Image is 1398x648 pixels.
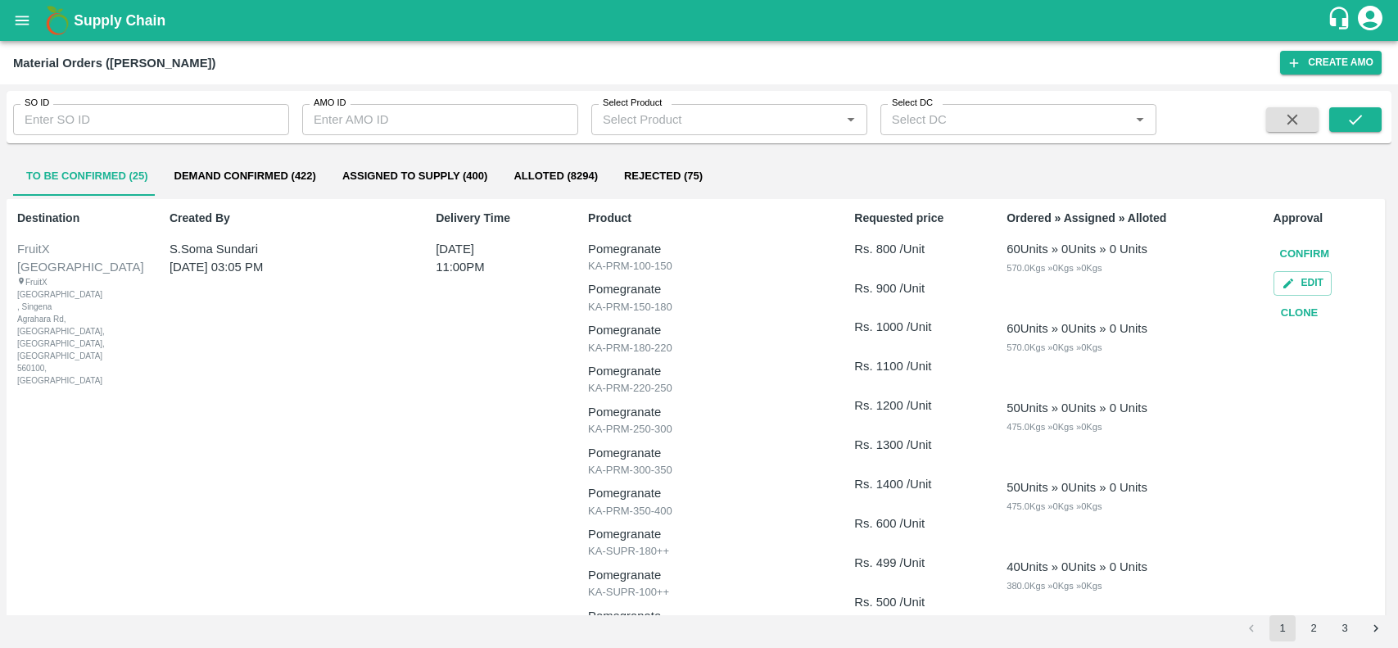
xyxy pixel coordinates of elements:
p: KA-PRM-220-250 [588,380,810,397]
p: Destination [17,210,124,227]
p: KA-SUPR-100++ [588,584,810,600]
button: Go to page 2 [1301,615,1327,641]
p: Pomegranate [588,321,810,339]
img: logo [41,4,74,37]
p: Pomegranate [588,444,810,462]
p: Pomegranate [588,403,810,421]
span: 475.0 Kgs » 0 Kgs » 0 Kgs [1007,422,1102,432]
p: Pomegranate [588,362,810,380]
p: Approval [1274,210,1381,227]
p: Pomegranate [588,280,810,298]
div: customer-support [1327,6,1355,35]
p: Pomegranate [588,240,810,258]
p: Rs. 1000 /Unit [854,318,961,336]
p: Rs. 1200 /Unit [854,397,961,415]
button: Create AMO [1280,51,1382,75]
p: KA-PRM-350-400 [588,503,810,519]
button: To Be Confirmed (25) [13,156,161,196]
button: Rejected (75) [611,156,716,196]
button: Assigned to Supply (400) [329,156,501,196]
button: Edit [1274,271,1332,295]
label: Select Product [603,97,662,110]
p: KA-PRM-100-150 [588,258,810,274]
p: Rs. 500 /Unit [854,593,961,611]
button: Confirm [1274,240,1337,269]
label: AMO ID [314,97,346,110]
p: Rs. 1400 /Unit [854,475,961,493]
div: FruitX [GEOGRAPHIC_DATA] , Singena Agrahara Rd, [GEOGRAPHIC_DATA], [GEOGRAPHIC_DATA], [GEOGRAPHIC... [17,276,80,387]
input: Select DC [885,109,1103,130]
p: Rs. 499 /Unit [854,554,961,572]
label: Select DC [892,97,933,110]
button: Go to next page [1363,615,1389,641]
p: [DATE] 11:00PM [436,240,523,277]
button: Open [1129,109,1151,130]
p: Created By [170,210,391,227]
button: Go to page 3 [1332,615,1358,641]
p: KA-PRM-250-300 [588,421,810,437]
p: Pomegranate [588,484,810,502]
button: open drawer [3,2,41,39]
div: account of current user [1355,3,1385,38]
span: 475.0 Kgs » 0 Kgs » 0 Kgs [1007,501,1102,511]
p: Rs. 600 /Unit [854,514,961,532]
button: Clone [1274,299,1326,328]
div: Material Orders ([PERSON_NAME]) [13,52,215,74]
span: 380.0 Kgs » 0 Kgs » 0 Kgs [1007,581,1102,591]
p: Rs. 1100 /Unit [854,357,961,375]
p: S.Soma Sundari [170,240,372,258]
p: Requested price [854,210,961,227]
div: 40 Units » 0 Units » 0 Units [1007,558,1147,576]
span: 570.0 Kgs » 0 Kgs » 0 Kgs [1007,342,1102,352]
span: 570.0 Kgs » 0 Kgs » 0 Kgs [1007,263,1102,273]
p: KA-PRM-150-180 [588,299,810,315]
nav: pagination navigation [1236,615,1391,641]
button: Open [840,109,862,130]
div: 50 Units » 0 Units » 0 Units [1007,478,1147,496]
p: KA-PRM-300-350 [588,462,810,478]
div: 60 Units » 0 Units » 0 Units [1007,240,1147,258]
p: Pomegranate [588,607,810,625]
p: [DATE] 03:05 PM [170,258,372,276]
label: SO ID [25,97,49,110]
button: page 1 [1269,615,1296,641]
p: KA-PRM-180-220 [588,340,810,356]
p: Product [588,210,810,227]
button: Alloted (8294) [500,156,611,196]
input: Enter SO ID [13,104,289,135]
p: Pomegranate [588,525,810,543]
b: Supply Chain [74,12,165,29]
p: Delivery Time [436,210,543,227]
div: 60 Units » 0 Units » 0 Units [1007,319,1147,338]
p: Ordered » Assigned » Alloted [1007,210,1228,227]
p: Pomegranate [588,566,810,584]
a: Supply Chain [74,9,1327,32]
div: 50 Units » 0 Units » 0 Units [1007,399,1147,417]
p: Rs. 900 /Unit [854,279,961,297]
p: Rs. 800 /Unit [854,240,961,258]
p: KA-SUPR-180++ [588,543,810,560]
input: Select Product [596,109,835,130]
p: Rs. 1300 /Unit [854,436,961,454]
input: Enter AMO ID [302,104,578,135]
button: Demand Confirmed (422) [161,156,329,196]
div: FruitX [GEOGRAPHIC_DATA] [17,240,122,277]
